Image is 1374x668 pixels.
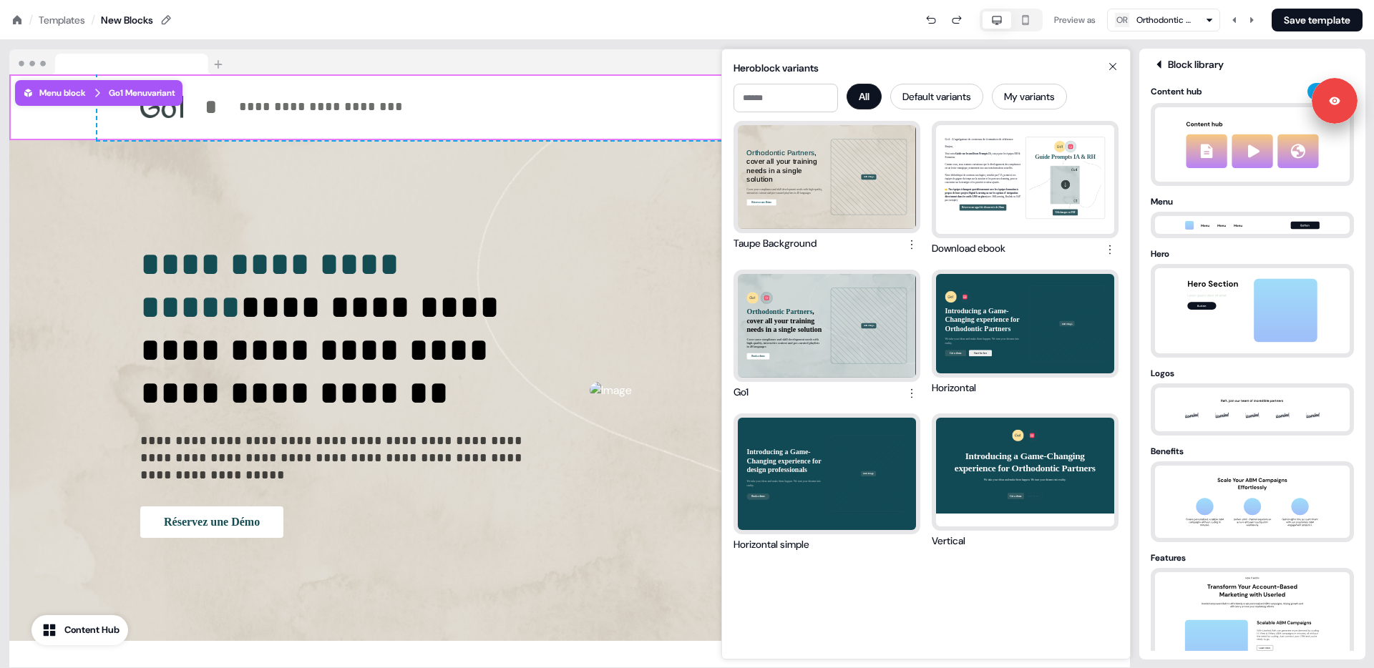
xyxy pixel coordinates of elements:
[1151,84,1302,99] div: Content hub
[590,140,999,641] div: Image
[1173,107,1332,182] img: contentHub thumbnail preview
[1151,444,1354,458] div: Benefits
[734,270,920,402] button: Orthodontic Partners, cover all your training needs in a single solutionCover your compliance and...
[1151,551,1354,565] div: Features
[734,121,920,253] button: Orthodontic Partners, cover all your training needs in a single solutionCover your compliance and...
[1107,9,1220,31] button: OROrthodontic Partners
[1177,268,1327,353] img: hero thumbnail preview
[734,61,1119,75] div: Hero block variants
[101,13,153,27] div: New Blocks
[992,84,1067,109] button: My variants
[140,506,283,538] button: Réservez une Démo
[932,241,1005,258] div: Download ebook
[140,506,550,538] div: Réservez une Démo
[890,84,983,109] button: Default variants
[1151,444,1354,542] button: Benefitsbenefits thumbnail preview
[590,382,999,399] img: Image
[1151,366,1354,436] button: LogoslogoClouds thumbnail preview
[1177,466,1327,538] img: benefits thumbnail preview
[64,623,120,637] div: Content Hub
[1151,195,1354,209] div: Menu
[734,537,809,551] div: Horizontal simple
[932,534,965,548] div: Vertical
[1151,83,1354,186] button: Content hubNewcontentHub thumbnail preview
[9,49,229,75] img: Browser topbar
[91,12,95,28] div: /
[29,12,33,28] div: /
[1151,366,1354,380] div: Logos
[932,270,1119,395] button: Introducing a Game-Changing experience for Orthodontic PartnersWe take your ideas and make them h...
[39,13,85,27] a: Templates
[1272,9,1363,31] button: Save template
[734,385,749,402] div: Go1
[932,121,1119,258] button: Go1 : L'agrégateur de contenus de formation de référenceBonjour,Voici notreGuide sur les meilleur...
[575,94,999,120] div: Réservez une Démo
[932,380,976,395] div: Horizontal
[847,84,882,109] button: All
[109,86,175,100] div: Go1 Menu variant
[1151,57,1354,72] div: Block library
[31,615,128,645] button: Content Hub
[1151,247,1354,358] button: Herohero thumbnail preview
[1151,247,1354,261] div: Hero
[734,236,817,253] div: Taupe Background
[932,413,1119,547] button: Introducing a Game-Changing experience for Orthodontic PartnersWe take your ideas and make them h...
[1177,217,1327,234] img: menu thumbnail preview
[22,86,86,100] div: Menu block
[1151,195,1354,238] button: Menumenu thumbnail preview
[1136,13,1194,27] div: Orthodontic Partners
[734,413,920,551] button: Introducing a Game-Changing experience for design professionalsWe take your ideas and make them h...
[1177,388,1327,431] img: logoClouds thumbnail preview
